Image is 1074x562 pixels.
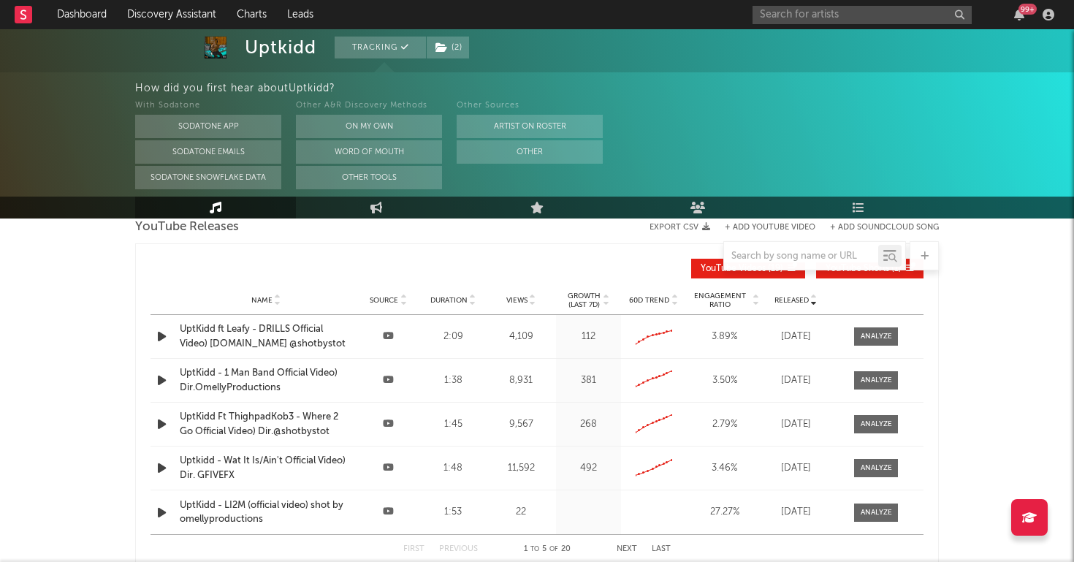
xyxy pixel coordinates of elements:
div: Other A&R Discovery Methods [296,97,442,115]
button: Export CSV [650,223,710,232]
div: 1:45 [424,417,482,432]
div: 99 + [1018,4,1037,15]
span: of [549,546,558,552]
div: [DATE] [766,330,825,344]
a: UptKidd - 1 Man Band Official Video) Dir.OmellyProductions [180,366,352,395]
span: 60D Trend [629,296,669,305]
button: (2) [427,37,469,58]
button: Tracking [335,37,426,58]
input: Search by song name or URL [724,251,878,262]
div: With Sodatone [135,97,281,115]
span: YouTube Releases [135,219,239,236]
a: UptKidd Ft ThighpadKob3 - Where 2 Go Official Video) Dir.@shotbystot [180,410,352,438]
div: 381 [560,373,617,388]
button: Sodatone Emails [135,140,281,164]
span: Views [506,296,528,305]
a: UptKidd - LI2M (official video) shot by omellyproductions [180,498,352,527]
div: 1:38 [424,373,482,388]
button: Word Of Mouth [296,140,442,164]
div: 2.79 % [690,417,759,432]
button: Sodatone Snowflake Data [135,166,281,189]
div: 3.89 % [690,330,759,344]
div: Uptkidd [245,37,316,58]
button: 99+ [1014,9,1024,20]
span: Engagement Ratio [690,292,750,309]
div: 2:09 [424,330,482,344]
button: + Add YouTube Video [725,224,815,232]
div: 112 [560,330,617,344]
button: Artist on Roster [457,115,603,138]
button: Other Tools [296,166,442,189]
span: Name [251,296,273,305]
a: UptKidd ft Leafy - DRILLS Official Video) [DOMAIN_NAME] @shotbystot [180,322,352,351]
button: Sodatone App [135,115,281,138]
div: [DATE] [766,461,825,476]
div: 9,567 [490,417,553,432]
div: [DATE] [766,373,825,388]
input: Search for artists [753,6,972,24]
button: First [403,545,424,553]
div: 1:53 [424,505,482,520]
span: Source [370,296,398,305]
button: + Add SoundCloud Song [815,224,939,232]
button: Last [652,545,671,553]
span: Duration [430,296,468,305]
div: 268 [560,417,617,432]
div: 3.46 % [690,461,759,476]
div: [DATE] [766,417,825,432]
button: Next [617,545,637,553]
div: [DATE] [766,505,825,520]
div: 11,592 [490,461,553,476]
span: to [530,546,539,552]
div: 1 5 20 [507,541,587,558]
button: Other [457,140,603,164]
p: (Last 7d) [568,300,601,309]
div: 27.27 % [690,505,759,520]
a: Uptkidd - Wat It Is/Ain't Official Video) Dir. GFIVEFX [180,454,352,482]
div: 492 [560,461,617,476]
span: ( 2 ) [426,37,470,58]
div: 3.50 % [690,373,759,388]
div: 1:48 [424,461,482,476]
div: How did you first hear about Uptkidd ? [135,80,1074,97]
button: + Add SoundCloud Song [830,224,939,232]
div: 4,109 [490,330,553,344]
span: Released [774,296,809,305]
button: Previous [439,545,478,553]
div: 8,931 [490,373,553,388]
div: Other Sources [457,97,603,115]
p: Growth [568,292,601,300]
div: + Add YouTube Video [710,224,815,232]
button: On My Own [296,115,442,138]
div: 22 [490,505,553,520]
